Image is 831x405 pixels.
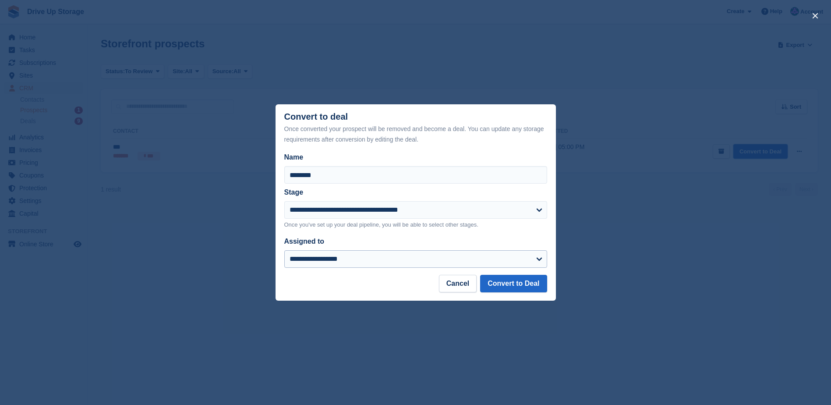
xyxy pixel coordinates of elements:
button: Cancel [439,275,477,292]
label: Name [284,152,547,163]
div: Once converted your prospect will be removed and become a deal. You can update any storage requir... [284,124,547,145]
label: Assigned to [284,238,325,245]
label: Stage [284,188,304,196]
button: close [808,9,822,23]
p: Once you've set up your deal pipeline, you will be able to select other stages. [284,220,547,229]
div: Convert to deal [284,112,547,145]
button: Convert to Deal [480,275,547,292]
